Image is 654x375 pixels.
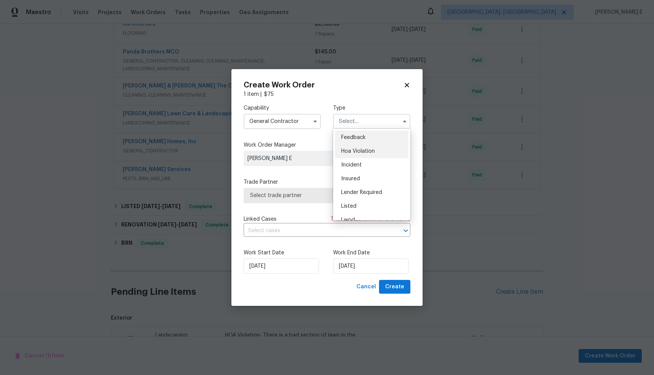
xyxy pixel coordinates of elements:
[355,217,361,222] span: 22
[333,104,410,112] label: Type
[244,114,321,129] input: Select...
[341,149,375,154] span: Hoa Violation
[244,104,321,112] label: Capability
[333,259,408,274] input: M/D/YYYY
[330,215,410,223] span: There are case s for this home
[264,92,274,97] span: $ 75
[356,282,376,292] span: Cancel
[247,155,358,162] span: [PERSON_NAME] E
[341,190,382,195] span: Lender Required
[333,114,410,129] input: Select...
[250,192,404,199] span: Select trade partner
[244,215,277,223] span: Linked Cases
[244,91,410,98] div: 1 item |
[341,176,360,181] span: Insured
[400,117,409,126] button: Hide options
[244,141,410,149] label: Work Order Manager
[244,259,319,274] input: M/D/YYYY
[341,162,362,168] span: Incident
[379,280,410,294] button: Create
[341,204,356,209] span: Listed
[311,117,320,126] button: Show options
[244,225,389,237] input: Select cases
[244,178,410,186] label: Trade Partner
[341,217,355,223] span: Lwod
[244,81,403,89] h2: Create Work Order
[341,135,366,140] span: Feedback
[333,249,410,257] label: Work End Date
[244,249,321,257] label: Work Start Date
[353,280,379,294] button: Cancel
[385,282,404,292] span: Create
[400,225,411,236] button: Open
